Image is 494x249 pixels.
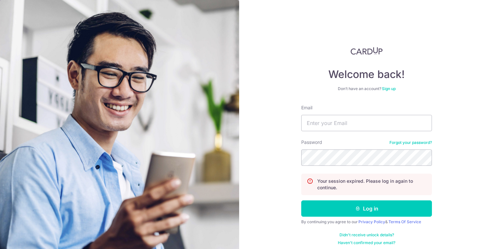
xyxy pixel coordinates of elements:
[358,219,385,224] a: Privacy Policy
[301,68,432,81] h4: Welcome back!
[301,219,432,225] div: By continuing you agree to our &
[388,219,421,224] a: Terms Of Service
[351,47,383,55] img: CardUp Logo
[339,232,394,238] a: Didn't receive unlock details?
[338,240,395,245] a: Haven't confirmed your email?
[301,86,432,91] div: Don’t have an account?
[301,115,432,131] input: Enter your Email
[389,140,432,145] a: Forgot your password?
[301,200,432,217] button: Log in
[382,86,396,91] a: Sign up
[317,178,426,191] p: Your session expired. Please log in again to continue.
[301,139,322,146] label: Password
[301,104,312,111] label: Email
